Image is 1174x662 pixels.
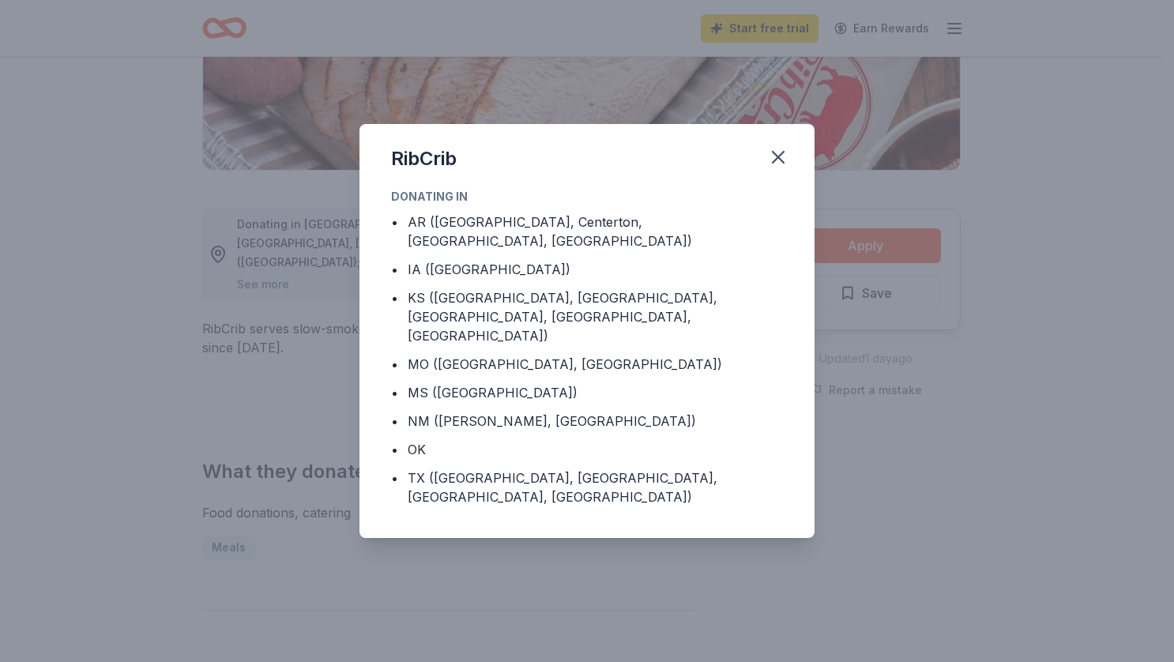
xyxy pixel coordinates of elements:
[391,260,398,279] div: •
[391,355,398,374] div: •
[408,288,783,345] div: KS ([GEOGRAPHIC_DATA], [GEOGRAPHIC_DATA], [GEOGRAPHIC_DATA], [GEOGRAPHIC_DATA], [GEOGRAPHIC_DATA])
[408,383,578,402] div: MS ([GEOGRAPHIC_DATA])
[391,187,783,206] div: Donating in
[391,440,398,459] div: •
[408,468,783,506] div: TX ([GEOGRAPHIC_DATA], [GEOGRAPHIC_DATA], [GEOGRAPHIC_DATA], [GEOGRAPHIC_DATA])
[408,355,722,374] div: MO ([GEOGRAPHIC_DATA], [GEOGRAPHIC_DATA])
[408,412,696,431] div: NM ([PERSON_NAME], [GEOGRAPHIC_DATA])
[408,213,783,250] div: AR ([GEOGRAPHIC_DATA], Centerton, [GEOGRAPHIC_DATA], [GEOGRAPHIC_DATA])
[391,468,398,487] div: •
[391,288,398,307] div: •
[391,412,398,431] div: •
[391,213,398,231] div: •
[391,146,457,171] div: RibCrib
[391,383,398,402] div: •
[408,260,570,279] div: IA ([GEOGRAPHIC_DATA])
[408,440,426,459] div: OK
